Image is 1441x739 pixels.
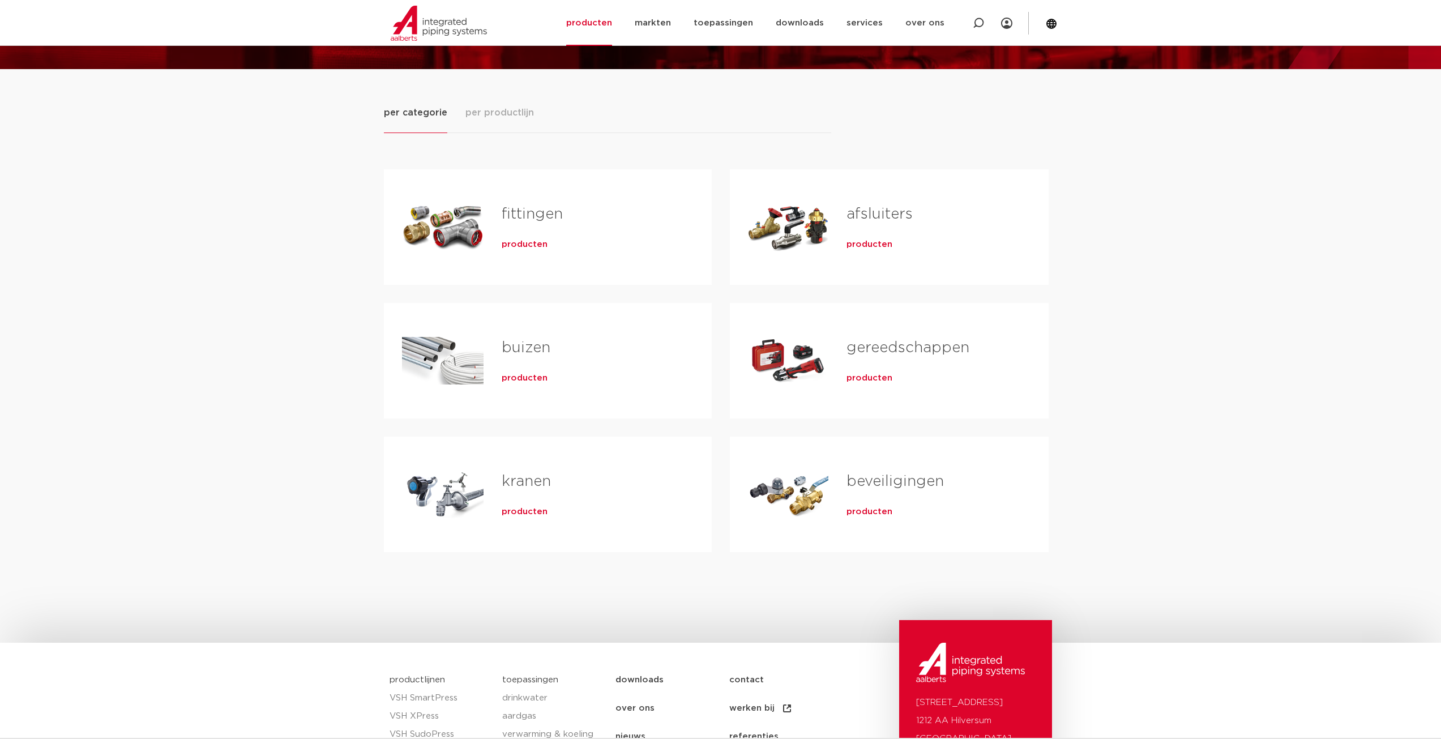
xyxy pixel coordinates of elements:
a: fittingen [502,207,563,221]
span: per categorie [384,106,447,119]
div: Tabs. Open items met enter of spatie, sluit af met escape en navigeer met de pijltoetsen. [384,105,1058,570]
a: producten [846,506,892,518]
a: aardgas [502,707,604,725]
a: kranen [502,474,551,489]
span: per productlijn [465,106,534,119]
a: contact [729,666,843,694]
a: producten [502,506,548,518]
a: toepassingen [502,676,558,684]
a: producten [846,373,892,384]
a: producten [502,239,548,250]
a: producten [846,239,892,250]
a: afsluiters [846,207,913,221]
a: beveiligingen [846,474,944,489]
a: VSH SmartPress [390,689,491,707]
a: productlijnen [390,676,445,684]
a: buizen [502,340,550,355]
a: werken bij [729,694,843,723]
a: over ons [615,694,729,723]
a: downloads [615,666,729,694]
a: VSH XPress [390,707,491,725]
a: drinkwater [502,689,604,707]
a: gereedschappen [846,340,969,355]
a: producten [502,373,548,384]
